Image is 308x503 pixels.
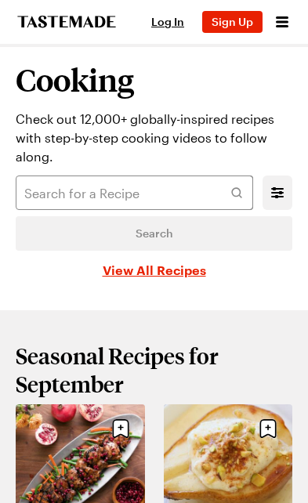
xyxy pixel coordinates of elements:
h1: Cooking [16,63,292,97]
button: Save recipe [106,414,136,443]
button: Open menu [272,12,292,32]
span: Log In [151,15,184,28]
button: Sign Up [202,11,263,33]
input: Search for a Recipe [16,176,253,210]
span: Sign Up [212,15,253,28]
p: Check out 12,000+ globally-inspired recipes with step-by-step cooking videos to follow along. [16,110,292,166]
a: To Tastemade Home Page [16,16,118,28]
a: View All Recipes [103,260,206,279]
button: Save recipe [253,414,283,443]
button: Mobile filters [267,183,288,203]
h2: Seasonal Recipes for September [16,342,292,398]
button: Log In [143,11,193,33]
